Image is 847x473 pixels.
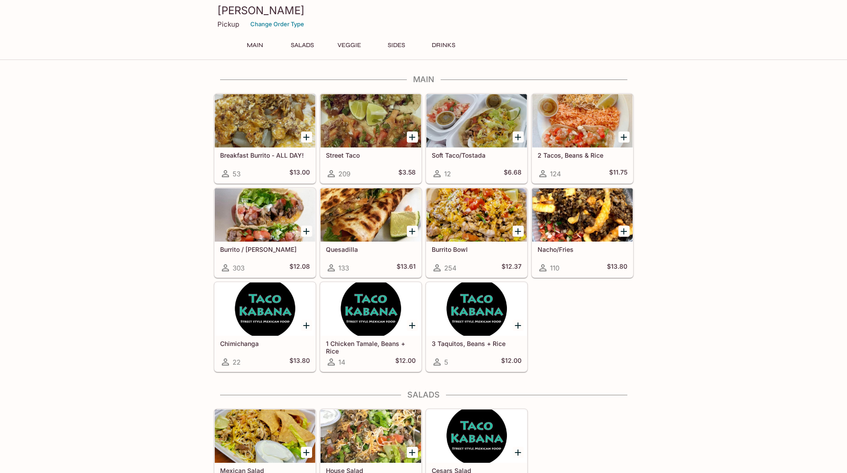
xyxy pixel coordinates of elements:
[513,226,524,237] button: Add Burrito Bowl
[426,188,527,278] a: Burrito Bowl254$12.37
[444,358,448,366] span: 5
[326,246,416,253] h5: Quesadilla
[377,39,417,52] button: Sides
[215,188,315,242] div: Burrito / Cali Burrito
[444,264,457,272] span: 254
[609,168,627,179] h5: $11.75
[426,94,527,147] div: Soft Taco/Tostada
[532,94,633,147] div: 2 Tacos, Beans & Rice
[233,358,241,366] span: 22
[426,188,527,242] div: Burrito Bowl
[301,320,312,331] button: Add Chimichanga
[338,170,350,178] span: 209
[398,168,416,179] h5: $3.58
[214,390,634,400] h4: Salads
[301,447,312,458] button: Add Mexican Salad
[217,4,630,17] h3: [PERSON_NAME]
[289,168,310,179] h5: $13.00
[407,226,418,237] button: Add Quesadilla
[618,226,630,237] button: Add Nacho/Fries
[424,39,464,52] button: Drinks
[246,17,308,31] button: Change Order Type
[214,282,316,372] a: Chimichanga22$13.80
[426,282,527,336] div: 3 Taquitos, Beans + Rice
[220,340,310,347] h5: Chimichanga
[501,357,522,367] h5: $12.00
[407,447,418,458] button: Add House Salad
[607,262,627,273] h5: $13.80
[407,320,418,331] button: Add 1 Chicken Tamale, Beans + Rice
[338,358,345,366] span: 14
[233,264,245,272] span: 303
[532,188,633,278] a: Nacho/Fries110$13.80
[233,170,241,178] span: 53
[513,131,524,143] button: Add Soft Taco/Tostada
[217,20,239,28] p: Pickup
[326,340,416,354] h5: 1 Chicken Tamale, Beans + Rice
[215,409,315,463] div: Mexican Salad
[532,188,633,242] div: Nacho/Fries
[320,188,421,278] a: Quesadilla133$13.61
[504,168,522,179] h5: $6.68
[214,94,316,183] a: Breakfast Burrito - ALL DAY!53$13.00
[289,357,310,367] h5: $13.80
[321,409,421,463] div: House Salad
[426,409,527,463] div: Cesars Salad
[215,94,315,147] div: Breakfast Burrito - ALL DAY!
[432,246,522,253] h5: Burrito Bowl
[220,246,310,253] h5: Burrito / [PERSON_NAME]
[235,39,275,52] button: Main
[214,188,316,278] a: Burrito / [PERSON_NAME]303$12.08
[338,264,349,272] span: 133
[326,151,416,159] h5: Street Taco
[550,264,559,272] span: 110
[538,246,627,253] h5: Nacho/Fries
[426,282,527,372] a: 3 Taquitos, Beans + Rice5$12.00
[289,262,310,273] h5: $12.08
[320,282,421,372] a: 1 Chicken Tamale, Beans + Rice14$12.00
[215,282,315,336] div: Chimichanga
[502,262,522,273] h5: $12.37
[321,282,421,336] div: 1 Chicken Tamale, Beans + Rice
[550,170,561,178] span: 124
[397,262,416,273] h5: $13.61
[320,94,421,183] a: Street Taco209$3.58
[301,131,312,143] button: Add Breakfast Burrito - ALL DAY!
[220,151,310,159] h5: Breakfast Burrito - ALL DAY!
[426,94,527,183] a: Soft Taco/Tostada12$6.68
[301,226,312,237] button: Add Burrito / Cali Burrito
[432,151,522,159] h5: Soft Taco/Tostada
[395,357,416,367] h5: $12.00
[329,39,369,52] button: Veggie
[321,188,421,242] div: Quesadilla
[538,151,627,159] h5: 2 Tacos, Beans & Rice
[444,170,451,178] span: 12
[513,447,524,458] button: Add Cesars Salad
[618,131,630,143] button: Add 2 Tacos, Beans & Rice
[321,94,421,147] div: Street Taco
[432,340,522,347] h5: 3 Taquitos, Beans + Rice
[282,39,322,52] button: Salads
[513,320,524,331] button: Add 3 Taquitos, Beans + Rice
[532,94,633,183] a: 2 Tacos, Beans & Rice124$11.75
[214,75,634,84] h4: Main
[407,131,418,143] button: Add Street Taco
